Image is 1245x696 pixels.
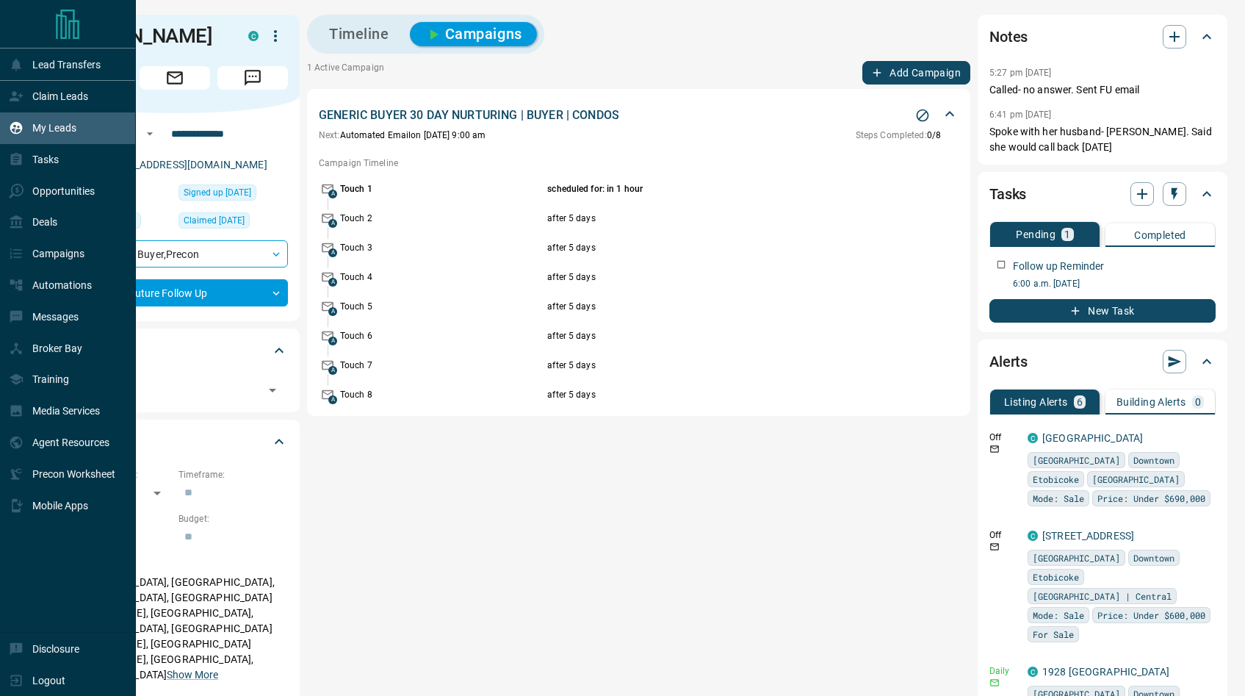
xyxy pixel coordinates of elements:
[989,444,1000,454] svg: Email
[989,542,1000,552] svg: Email
[314,22,404,46] button: Timeline
[248,31,259,41] div: condos.ca
[1033,570,1079,584] span: Etobicoke
[1195,397,1201,407] p: 0
[862,61,970,85] button: Add Campaign
[184,213,245,228] span: Claimed [DATE]
[1033,491,1084,506] span: Mode: Sale
[328,219,337,228] span: A
[547,212,887,225] p: after 5 days
[328,248,337,257] span: A
[1097,491,1205,506] span: Price: Under $690,000
[1042,432,1143,444] a: [GEOGRAPHIC_DATA]
[1033,550,1120,565] span: [GEOGRAPHIC_DATA]
[989,176,1216,212] div: Tasks
[1033,453,1120,467] span: [GEOGRAPHIC_DATA]
[307,61,384,85] p: 1 Active Campaign
[340,212,544,225] p: Touch 2
[547,270,887,284] p: after 5 days
[328,307,337,316] span: A
[1077,397,1083,407] p: 6
[340,182,544,195] p: Touch 1
[989,19,1216,54] div: Notes
[178,184,288,205] div: Sat Jan 27 2024
[328,337,337,345] span: A
[912,104,934,126] button: Stop Campaign
[319,129,486,142] p: Automated Email on [DATE] 9:00 am
[1134,230,1186,240] p: Completed
[178,212,288,233] div: Mon Oct 06 2025
[62,240,288,268] div: Buyer , Precon
[62,24,226,48] h1: [PERSON_NAME]
[989,528,1019,542] p: Off
[340,300,544,313] p: Touch 5
[989,68,1052,78] p: 5:27 pm [DATE]
[1042,530,1134,542] a: [STREET_ADDRESS]
[62,570,288,687] p: [GEOGRAPHIC_DATA], [GEOGRAPHIC_DATA], [GEOGRAPHIC_DATA], [GEOGRAPHIC_DATA][PERSON_NAME], [GEOGRAP...
[547,359,887,372] p: after 5 days
[547,388,887,401] p: after 5 days
[856,129,941,142] p: 0 / 8
[178,512,288,525] p: Budget:
[319,104,959,145] div: GENERIC BUYER 30 DAY NURTURING | BUYER | CONDOSStop CampaignNext:Automated Emailon [DATE] 9:00 am...
[1028,433,1038,443] div: condos.ca
[340,329,544,342] p: Touch 6
[1004,397,1068,407] p: Listing Alerts
[62,557,288,570] p: Areas Searched:
[989,110,1052,120] p: 6:41 pm [DATE]
[340,270,544,284] p: Touch 4
[340,241,544,254] p: Touch 3
[989,299,1216,323] button: New Task
[989,431,1019,444] p: Off
[328,278,337,287] span: A
[101,159,267,171] a: [EMAIL_ADDRESS][DOMAIN_NAME]
[989,344,1216,379] div: Alerts
[178,468,288,481] p: Timeframe:
[319,157,959,170] p: Campaign Timeline
[328,366,337,375] span: A
[319,130,340,140] span: Next:
[62,279,288,306] div: Future Follow Up
[1116,397,1186,407] p: Building Alerts
[1092,472,1180,487] span: [GEOGRAPHIC_DATA]
[989,350,1028,373] h2: Alerts
[184,185,251,200] span: Signed up [DATE]
[140,66,210,90] span: Email
[547,241,887,254] p: after 5 days
[410,22,537,46] button: Campaigns
[1013,277,1216,290] p: 6:00 a.m. [DATE]
[989,82,1216,98] p: Called- no answer. Sent FU email
[989,664,1019,678] p: Daily
[340,359,544,372] p: Touch 7
[1013,259,1104,274] p: Follow up Reminder
[328,190,337,198] span: A
[989,182,1026,206] h2: Tasks
[1133,453,1174,467] span: Downtown
[1033,608,1084,623] span: Mode: Sale
[989,124,1216,155] p: Spoke with her husband- [PERSON_NAME]. Said she would call back [DATE]
[217,66,288,90] span: Message
[1097,608,1205,623] span: Price: Under $600,000
[1016,229,1055,240] p: Pending
[328,395,337,404] span: A
[989,678,1000,688] svg: Email
[989,25,1028,49] h2: Notes
[1033,589,1172,603] span: [GEOGRAPHIC_DATA] | Central
[547,300,887,313] p: after 5 days
[340,388,544,401] p: Touch 8
[319,107,619,124] p: GENERIC BUYER 30 DAY NURTURING | BUYER | CONDOS
[262,380,283,401] button: Open
[141,125,159,143] button: Open
[1028,531,1038,541] div: condos.ca
[547,182,887,195] p: scheduled for: in 1 hour
[62,333,288,368] div: Tags
[1033,627,1074,642] span: For Sale
[62,424,288,459] div: Criteria
[1033,472,1079,487] span: Etobicoke
[167,667,218,683] button: Show More
[1064,229,1070,240] p: 1
[1133,550,1174,565] span: Downtown
[547,329,887,342] p: after 5 days
[856,130,927,140] span: Steps Completed:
